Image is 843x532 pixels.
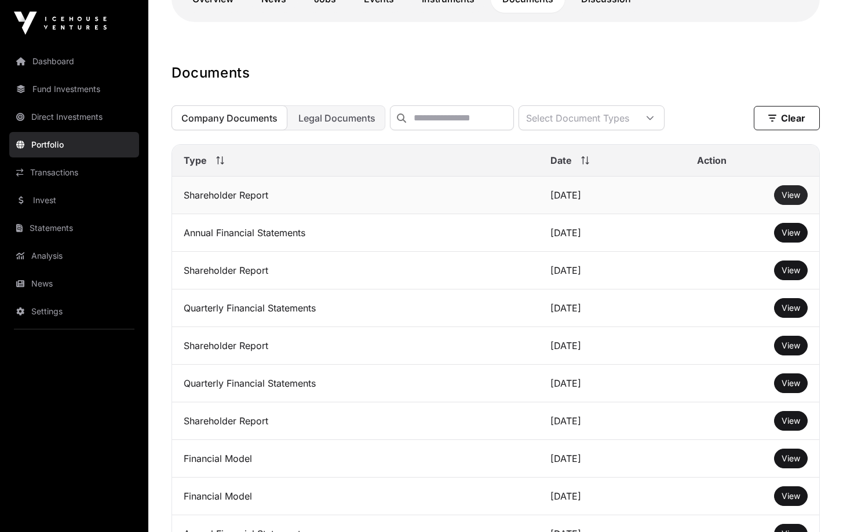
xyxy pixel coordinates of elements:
a: View [782,302,800,314]
span: View [782,416,800,425]
a: Direct Investments [9,104,139,130]
span: View [782,190,800,200]
td: Financial Model [172,478,539,515]
a: View [782,265,800,276]
span: View [782,265,800,275]
a: Analysis [9,243,139,269]
span: View [782,378,800,388]
td: [DATE] [539,402,685,440]
td: Quarterly Financial Statements [172,365,539,402]
a: Settings [9,299,139,324]
td: [DATE] [539,327,685,365]
a: View [782,490,800,502]
td: Shareholder Report [172,252,539,289]
td: [DATE] [539,252,685,289]
h1: Documents [171,64,820,82]
button: View [774,223,808,243]
button: View [774,298,808,318]
button: View [774,373,808,393]
button: View [774,185,808,205]
button: Clear [754,106,820,130]
td: [DATE] [539,177,685,214]
button: View [774,336,808,355]
button: Legal Documents [289,105,385,130]
a: News [9,271,139,296]
a: View [782,227,800,239]
a: View [782,415,800,427]
a: View [782,189,800,201]
span: View [782,303,800,313]
a: View [782,340,800,351]
span: Company Documents [181,112,278,124]
a: Transactions [9,160,139,185]
td: Shareholder Report [172,402,539,440]
td: Financial Model [172,440,539,478]
td: Quarterly Financial Statements [172,289,539,327]
a: Dashboard [9,49,139,74]
span: Type [184,153,207,167]
span: View [782,228,800,237]
a: Portfolio [9,132,139,157]
a: Fund Investments [9,76,139,102]
a: View [782,377,800,389]
button: Company Documents [171,105,287,130]
td: [DATE] [539,289,685,327]
td: [DATE] [539,478,685,515]
span: View [782,453,800,463]
td: [DATE] [539,440,685,478]
button: View [774,411,808,431]
td: Shareholder Report [172,327,539,365]
button: View [774,486,808,506]
a: Statements [9,215,139,241]
span: View [782,491,800,501]
a: Invest [9,188,139,213]
td: Shareholder Report [172,177,539,214]
span: Date [550,153,572,167]
td: [DATE] [539,365,685,402]
span: View [782,340,800,350]
div: Select Document Types [519,106,636,130]
span: Legal Documents [298,112,375,124]
button: View [774,449,808,468]
span: Action [697,153,727,167]
iframe: Chat Widget [785,476,843,532]
td: Annual Financial Statements [172,214,539,252]
img: Icehouse Ventures Logo [14,12,107,35]
a: View [782,453,800,464]
button: View [774,261,808,280]
td: [DATE] [539,214,685,252]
